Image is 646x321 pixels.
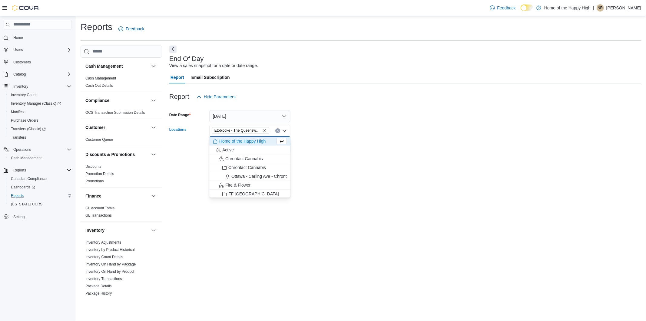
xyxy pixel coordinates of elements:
span: Purchase Orders [8,117,71,124]
span: Dashboards [8,184,71,191]
a: Inventory Transactions [85,277,122,281]
span: Ottawa - Carling Ave - Chrontact Cannabis [231,173,311,179]
span: NR [598,4,603,12]
span: Cash Management [11,156,41,160]
span: Email Subscription [191,71,230,83]
a: Inventory by Product Historical [85,248,135,252]
a: Dashboards [8,184,38,191]
span: GL Transactions [85,213,112,218]
button: Reports [1,166,74,174]
span: Cash Management [85,76,116,81]
button: Remove Etobicoke - The Queensway - Fire & Flower from selection in this group [263,129,267,132]
button: Transfers [6,133,74,142]
span: Transfers [11,135,26,140]
span: Inventory [11,83,71,90]
a: Promotions [85,179,104,183]
button: Fire & Flower [209,181,290,190]
span: Reports [13,168,26,173]
span: Product Expirations [85,298,117,303]
span: Inventory Count [8,91,71,99]
button: Ottawa - Carling Ave - Chrontact Cannabis [209,172,290,181]
h3: Discounts & Promotions [85,151,135,157]
div: Customer [81,136,162,146]
span: Users [13,47,23,52]
button: Inventory [85,227,149,233]
span: Purchase Orders [11,118,38,123]
span: Inventory Manager (Classic) [8,100,71,107]
span: Feedback [497,5,516,11]
span: Promotion Details [85,171,114,176]
a: Promotion Details [85,172,114,176]
span: Reports [11,167,71,174]
a: Inventory Count [8,91,39,99]
label: Date Range [169,113,191,117]
button: Cash Management [6,154,74,162]
a: Inventory Manager (Classic) [6,99,74,108]
a: Manifests [8,108,29,116]
a: Canadian Compliance [8,175,49,182]
a: Cash Out Details [85,83,113,88]
a: Reports [8,192,26,199]
a: GL Account Totals [85,206,114,210]
a: Home [11,34,25,41]
h3: End Of Day [169,55,204,63]
a: Transfers (Classic) [6,125,74,133]
span: Reports [11,193,24,198]
span: Active [222,147,234,153]
button: Customer [150,124,157,131]
img: Cova [12,5,39,11]
p: | [593,4,594,12]
h3: Compliance [85,97,109,103]
button: Inventory [150,227,157,234]
a: OCS Transaction Submission Details [85,110,145,115]
button: Cash Management [85,63,149,69]
span: Etobicoke - The Queensway - Fire & Flower [212,127,269,134]
button: Close list of options [282,128,287,133]
span: Inventory Count [11,93,37,97]
h3: Inventory [85,227,104,233]
a: Package History [85,291,112,296]
div: View a sales snapshot for a date or date range. [169,63,258,69]
div: Compliance [81,109,162,119]
span: Manifests [11,110,26,114]
h3: Report [169,93,189,100]
span: Transfers (Classic) [11,127,46,131]
button: Canadian Compliance [6,174,74,183]
h3: Cash Management [85,63,123,69]
h3: Customer [85,124,105,130]
span: Inventory Manager (Classic) [11,101,61,106]
label: Locations [169,127,187,132]
button: Clear input [275,128,280,133]
button: Customer [85,124,149,130]
span: Transfers [8,134,71,141]
span: Users [11,46,71,53]
span: Operations [13,147,31,152]
p: [PERSON_NAME] [606,4,641,12]
span: Catalog [11,71,71,78]
div: Naomi Raffington [597,4,604,12]
span: Inventory Adjustments [85,240,121,245]
a: Customer Queue [85,137,113,142]
a: Transfers [8,134,28,141]
span: Hide Parameters [204,94,236,100]
span: Canadian Compliance [11,176,47,181]
button: Customers [1,58,74,66]
span: Inventory Count Details [85,255,123,259]
span: GL Account Totals [85,206,114,211]
span: Inventory [13,84,28,89]
span: Feedback [126,26,144,32]
button: Catalog [1,70,74,79]
span: Catalog [13,72,26,77]
span: Home of the Happy High [219,138,266,144]
a: Discounts [85,164,101,169]
div: Finance [81,204,162,221]
a: Purchase Orders [8,117,41,124]
button: Inventory [1,82,74,91]
span: Etobicoke - The Queensway - Fire & Flower [214,127,262,133]
button: [DATE] [209,110,290,122]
